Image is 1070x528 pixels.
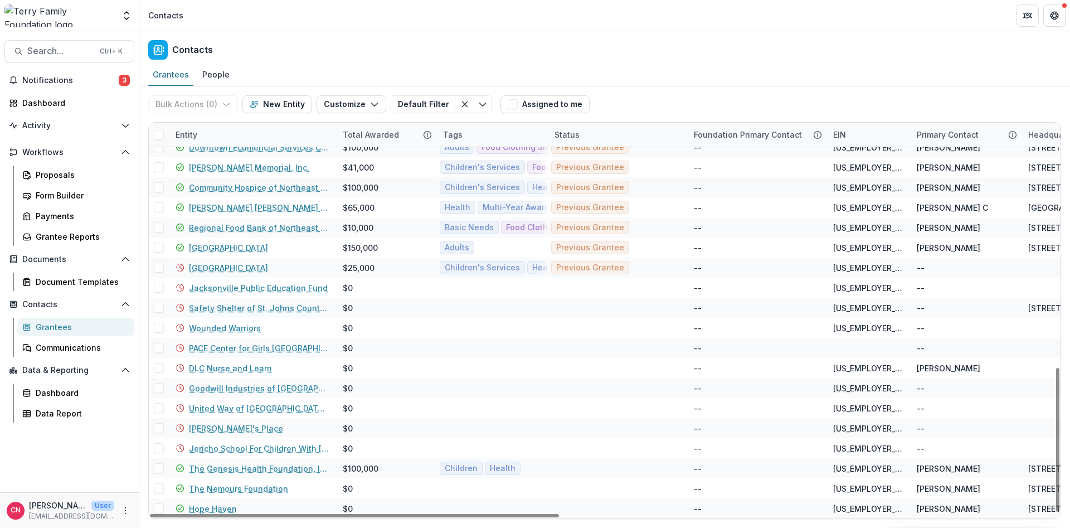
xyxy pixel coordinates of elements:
[910,123,1022,147] div: Primary Contact
[694,322,702,334] div: --
[833,222,903,234] div: [US_EMPLOYER_IDENTIFICATION_NUMBER]
[917,322,925,334] div: --
[189,403,329,414] a: United Way of [GEOGRAPHIC_DATA][US_STATE]
[29,511,114,521] p: [EMAIL_ADDRESS][DOMAIN_NAME]
[18,207,134,225] a: Payments
[833,202,903,214] div: [US_EMPLOYER_IDENTIFICATION_NUMBER]
[436,123,548,147] div: Tags
[169,129,204,141] div: Entity
[833,182,903,193] div: [US_EMPLOYER_IDENTIFICATION_NUMBER]
[556,243,624,253] span: Previous Grantee
[189,362,272,374] a: DLC Nurse and Learn
[336,129,406,141] div: Total Awarded
[500,95,590,113] button: Assigned to me
[532,163,616,172] span: Food Clothing Shelter
[36,169,125,181] div: Proposals
[548,123,687,147] div: Status
[917,142,980,153] div: [PERSON_NAME]
[4,143,134,161] button: Open Workflows
[98,45,125,57] div: Ctrl + K
[694,342,702,354] div: --
[148,64,193,86] a: Grantees
[343,162,374,173] div: $41,000
[687,123,826,147] div: Foundation Primary Contact
[445,163,520,172] span: Children's Services
[336,123,436,147] div: Total Awarded
[826,123,910,147] div: EIN
[917,483,980,495] div: [PERSON_NAME]
[917,242,980,254] div: [PERSON_NAME]
[343,463,378,474] div: $100,000
[917,463,980,474] div: [PERSON_NAME]
[833,242,903,254] div: [US_EMPLOYER_IDENTIFICATION_NUMBER]
[833,503,903,515] div: [US_EMPLOYER_IDENTIFICATION_NUMBER]
[694,302,702,314] div: --
[917,443,925,454] div: --
[694,362,702,374] div: --
[833,302,903,314] div: [US_EMPLOYER_IDENTIFICATION_NUMBER]
[506,223,590,232] span: Food Clothing Shelter
[22,121,116,130] span: Activity
[445,263,520,273] span: Children's Services
[445,183,520,192] span: Children's Services
[694,443,702,454] div: --
[833,483,903,495] div: [US_EMPLOYER_IDENTIFICATION_NUMBER]
[18,384,134,402] a: Dashboard
[1043,4,1066,27] button: Get Help
[36,387,125,399] div: Dashboard
[826,129,853,141] div: EIN
[22,97,125,109] div: Dashboard
[391,95,456,113] button: Default Filter
[189,182,329,193] a: Community Hospice of Northeast [US_STATE] Foundation for Caring, Inc.
[694,202,702,214] div: --
[189,463,329,474] a: The Genesis Health Foundation, Inc.
[36,190,125,201] div: Form Builder
[917,302,925,314] div: --
[189,322,261,334] a: Wounded Warriors
[343,182,378,193] div: $100,000
[4,250,134,268] button: Open Documents
[189,242,268,254] a: [GEOGRAPHIC_DATA]
[22,76,119,85] span: Notifications
[1016,4,1039,27] button: Partners
[4,4,114,27] img: Terry Family Foundation logo
[917,162,980,173] div: [PERSON_NAME]
[169,123,336,147] div: Entity
[694,142,702,153] div: --
[917,503,980,515] div: [PERSON_NAME]
[18,186,134,205] a: Form Builder
[343,242,378,254] div: $150,000
[172,45,213,55] h2: Contacts
[189,222,329,234] a: Regional Food Bank of Northeast [US_STATE], Inc.
[694,222,702,234] div: --
[189,202,329,214] a: [PERSON_NAME] [PERSON_NAME] Fund Foundation
[36,408,125,419] div: Data Report
[189,503,237,515] a: Hope Haven
[189,282,328,294] a: Jacksonville Public Education Fund
[343,322,353,334] div: $0
[36,342,125,353] div: Communications
[917,222,980,234] div: [PERSON_NAME]
[917,182,980,193] div: [PERSON_NAME]
[242,95,312,113] button: New Entity
[36,321,125,333] div: Grantees
[343,142,378,153] div: $100,000
[148,9,183,21] div: Contacts
[119,75,130,86] span: 3
[445,243,469,253] span: Adults
[22,366,116,375] span: Data & Reporting
[4,94,134,112] a: Dashboard
[910,129,985,141] div: Primary Contact
[917,262,925,274] div: --
[445,203,470,212] span: Health
[833,403,903,414] div: [US_EMPLOYER_IDENTIFICATION_NUMBER]
[18,404,134,423] a: Data Report
[22,255,116,264] span: Documents
[22,300,116,309] span: Contacts
[490,464,515,473] span: Health
[343,423,353,434] div: $0
[833,282,903,294] div: [US_EMPLOYER_IDENTIFICATION_NUMBER]
[343,262,374,274] div: $25,000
